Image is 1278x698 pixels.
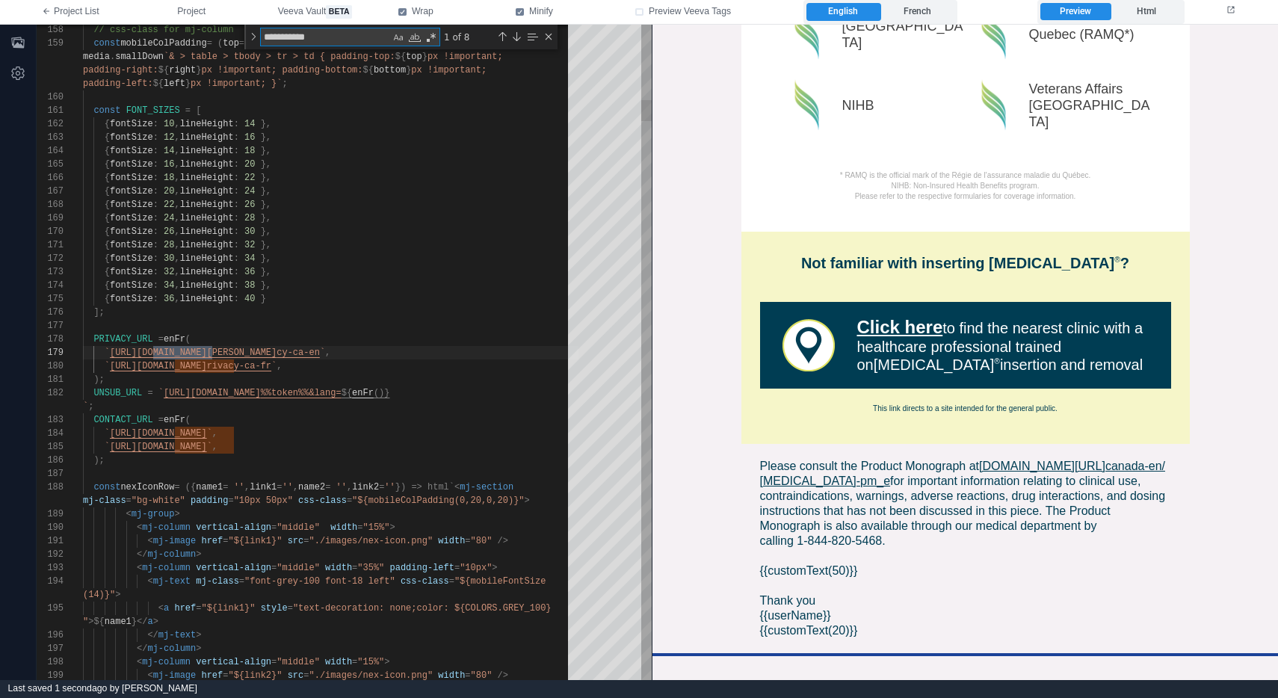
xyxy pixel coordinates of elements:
[164,253,174,264] span: 30
[110,173,153,183] span: fontSize
[234,132,239,143] span: :
[93,38,120,49] span: const
[93,334,152,345] span: PRIVACY_URL
[244,200,255,210] span: 26
[207,361,271,371] span: rivacy-ca-fr
[261,267,271,277] span: },
[110,213,153,223] span: fontSize
[298,482,325,492] span: name2
[105,253,110,264] span: {
[234,159,239,170] span: :
[244,253,255,264] span: 34
[174,482,179,492] span: =
[169,65,196,75] span: right
[37,225,64,238] div: 170
[37,481,64,494] div: 188
[105,200,110,210] span: {
[325,348,330,358] span: ,
[110,200,153,210] span: fontSize
[234,267,239,277] span: :
[377,2,482,17] a: Quebec (RAMQ*)
[212,346,213,359] textarea: Editor content;Press Alt+F1 for Accessibility Options.
[93,25,233,35] span: // css-class for mj-column
[105,240,110,250] span: {
[83,401,88,412] span: `
[37,265,64,279] div: 173
[158,65,169,75] span: ${
[234,119,239,129] span: :
[180,280,234,291] span: lineHeight
[180,119,234,129] span: lineHeight
[277,361,282,371] span: ,
[524,28,540,45] div: Find in Selection (⌥⌘L)
[37,292,64,306] div: 175
[261,253,271,264] span: },
[93,388,142,398] span: UNSUB_URL
[164,267,174,277] span: 32
[180,173,234,183] span: lineHeight
[261,146,271,156] span: },
[261,132,271,143] span: },
[325,482,330,492] span: =
[37,373,64,386] div: 181
[37,198,64,211] div: 168
[37,104,64,117] div: 161
[120,38,206,49] span: mobileColPadding
[153,146,158,156] span: :
[37,37,64,50] div: 159
[261,213,271,223] span: },
[320,348,325,358] span: `
[352,388,374,398] span: enFr
[379,482,384,492] span: =
[234,226,239,237] span: :
[407,30,422,45] div: Match Whole Word (⌥⌘W)
[110,267,153,277] span: fontSize
[261,200,271,210] span: },
[105,348,110,358] span: `
[180,200,234,210] span: lineHeight
[234,294,239,304] span: :
[83,52,110,62] span: media
[205,292,291,312] a: Click here
[342,388,352,398] span: ${
[153,159,158,170] span: :
[207,428,212,439] span: `
[412,5,433,19] span: Wrap
[283,482,293,492] span: ''
[153,186,158,197] span: :
[196,105,201,116] span: [
[110,348,277,358] span: [URL][DOMAIN_NAME][PERSON_NAME]
[164,186,174,197] span: 20
[336,482,347,492] span: ''
[244,159,255,170] span: 20
[234,253,239,264] span: :
[174,132,179,143] span: ,
[110,428,207,439] span: [URL][DOMAIN_NAME]
[185,78,191,89] span: }
[37,131,64,144] div: 163
[342,333,348,341] sup: ®
[406,65,411,75] span: }
[126,52,182,108] img: nex-icon--NPhAw-.png
[261,226,271,237] span: },
[180,159,234,170] span: lineHeight
[110,52,115,62] span: .
[374,388,390,398] span: ()}
[37,306,64,319] div: 176
[244,482,250,492] span: ,
[201,65,362,75] span: px !important; padding-bottom:
[153,132,158,143] span: :
[110,119,153,129] span: fontSize
[207,442,212,452] span: `
[132,495,185,506] span: "bg-white"
[250,482,277,492] span: link1
[221,332,348,348] span: [MEDICAL_DATA]
[239,38,244,49] span: =
[164,200,174,210] span: 22
[105,294,110,304] span: {
[422,52,427,62] span: }
[180,132,234,143] span: lineHeight
[153,78,164,89] span: ${
[411,482,422,492] span: =>
[180,294,234,304] span: lineHeight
